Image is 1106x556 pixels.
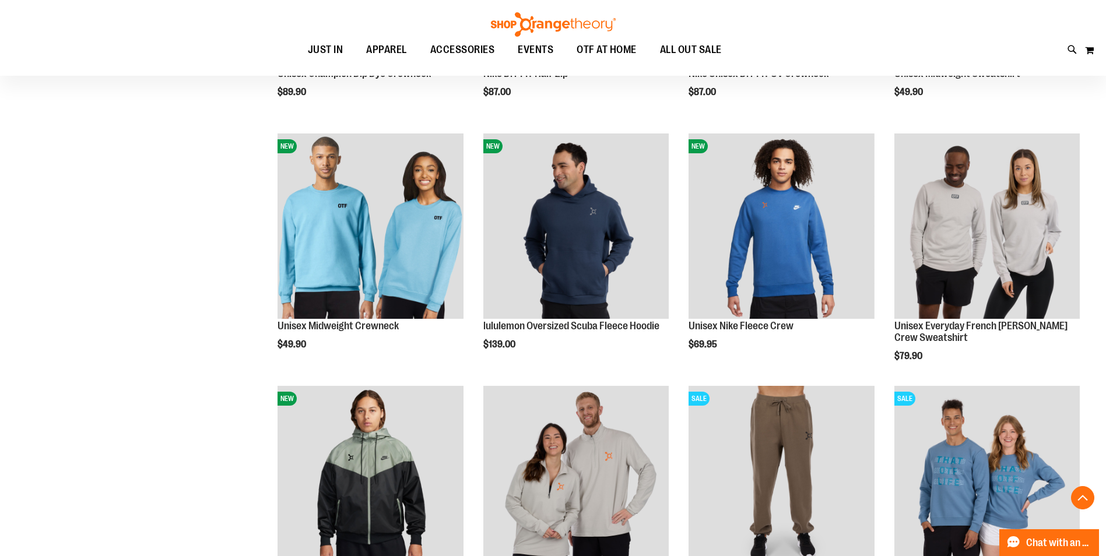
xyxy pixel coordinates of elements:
[483,139,503,153] span: NEW
[689,133,874,321] a: Unisex Nike Fleece CrewNEW
[894,133,1080,321] a: Unisex Everyday French Terry Crew Sweatshirt
[999,529,1100,556] button: Chat with an Expert
[894,320,1068,343] a: Unisex Everyday French [PERSON_NAME] Crew Sweatshirt
[278,392,297,406] span: NEW
[483,133,669,321] a: lululemon Oversized Scuba Fleece HoodieNEW
[430,37,495,63] span: ACCESSORIES
[1026,537,1092,548] span: Chat with an Expert
[689,339,719,350] span: $69.95
[483,87,512,97] span: $87.00
[366,37,407,63] span: APPAREL
[1071,486,1094,509] button: Back To Top
[477,128,675,379] div: product
[889,128,1086,391] div: product
[278,87,308,97] span: $89.90
[483,133,669,319] img: lululemon Oversized Scuba Fleece Hoodie
[894,87,925,97] span: $49.90
[483,68,568,79] a: Nike Dri-FIT Half-Zip
[278,68,431,79] a: Unisex Champion Dip Dye Crewneck
[894,392,915,406] span: SALE
[689,68,828,79] a: Nike Unisex Dri-FIT UV Crewneck
[689,139,708,153] span: NEW
[660,37,722,63] span: ALL OUT SALE
[278,133,463,321] a: Unisex Midweight CrewneckNEW
[483,339,517,350] span: $139.00
[577,37,637,63] span: OTF AT HOME
[489,12,617,37] img: Shop Orangetheory
[278,339,308,350] span: $49.90
[278,139,297,153] span: NEW
[689,392,710,406] span: SALE
[278,133,463,319] img: Unisex Midweight Crewneck
[278,320,399,332] a: Unisex Midweight Crewneck
[683,128,880,379] div: product
[518,37,553,63] span: EVENTS
[894,133,1080,319] img: Unisex Everyday French Terry Crew Sweatshirt
[308,37,343,63] span: JUST IN
[689,133,874,319] img: Unisex Nike Fleece Crew
[272,128,469,379] div: product
[483,320,659,332] a: lululemon Oversized Scuba Fleece Hoodie
[894,68,1020,79] a: Unisex Midweight Sweatshirt
[894,351,924,361] span: $79.90
[689,320,793,332] a: Unisex Nike Fleece Crew
[689,87,718,97] span: $87.00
